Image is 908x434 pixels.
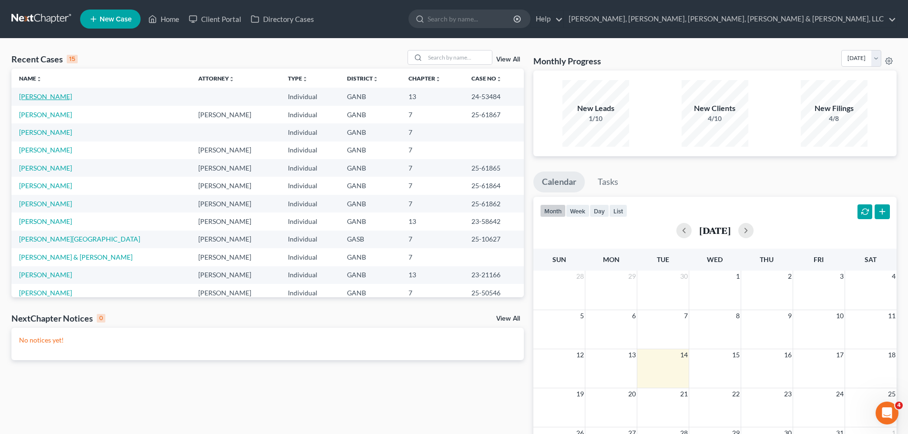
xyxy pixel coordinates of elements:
[19,200,72,208] a: [PERSON_NAME]
[339,195,401,212] td: GANB
[631,310,637,322] span: 6
[887,388,897,400] span: 25
[887,310,897,322] span: 11
[401,177,464,194] td: 7
[707,255,723,263] span: Wed
[191,195,280,212] td: [PERSON_NAME]
[143,10,184,28] a: Home
[496,56,520,63] a: View All
[339,159,401,177] td: GANB
[280,106,339,123] td: Individual
[401,266,464,284] td: 13
[425,50,492,64] input: Search by name...
[533,55,601,67] h3: Monthly Progress
[97,314,105,323] div: 0
[280,195,339,212] td: Individual
[19,217,72,225] a: [PERSON_NAME]
[562,103,629,114] div: New Leads
[347,75,378,82] a: Districtunfold_more
[19,164,72,172] a: [PERSON_NAME]
[19,271,72,279] a: [PERSON_NAME]
[435,76,441,82] i: unfold_more
[280,141,339,159] td: Individual
[401,159,464,177] td: 7
[280,248,339,266] td: Individual
[191,284,280,302] td: [PERSON_NAME]
[682,103,748,114] div: New Clients
[184,10,246,28] a: Client Portal
[464,106,524,123] td: 25-61867
[401,231,464,248] td: 7
[735,310,741,322] span: 8
[496,76,502,82] i: unfold_more
[191,266,280,284] td: [PERSON_NAME]
[464,177,524,194] td: 25-61864
[401,106,464,123] td: 7
[191,106,280,123] td: [PERSON_NAME]
[408,75,441,82] a: Chapterunfold_more
[891,271,897,282] span: 4
[280,159,339,177] td: Individual
[302,76,308,82] i: unfold_more
[683,310,689,322] span: 7
[19,253,133,261] a: [PERSON_NAME] & [PERSON_NAME]
[191,159,280,177] td: [PERSON_NAME]
[876,402,898,424] iframe: Intercom live chat
[575,271,585,282] span: 28
[11,313,105,324] div: NextChapter Notices
[19,182,72,190] a: [PERSON_NAME]
[19,75,42,82] a: Nameunfold_more
[428,10,515,28] input: Search by name...
[609,204,627,217] button: list
[657,255,669,263] span: Tue
[627,349,637,361] span: 13
[562,114,629,123] div: 1/10
[464,231,524,248] td: 25-10627
[464,266,524,284] td: 23-21166
[679,271,689,282] span: 30
[401,141,464,159] td: 7
[100,16,132,23] span: New Case
[288,75,308,82] a: Typeunfold_more
[339,106,401,123] td: GANB
[575,388,585,400] span: 19
[801,103,867,114] div: New Filings
[540,204,566,217] button: month
[464,212,524,230] td: 23-58642
[339,284,401,302] td: GANB
[783,388,793,400] span: 23
[801,114,867,123] div: 4/8
[464,88,524,105] td: 24-53484
[339,231,401,248] td: GASB
[67,55,78,63] div: 15
[19,92,72,101] a: [PERSON_NAME]
[339,212,401,230] td: GANB
[566,204,590,217] button: week
[627,388,637,400] span: 20
[760,255,774,263] span: Thu
[552,255,566,263] span: Sun
[401,284,464,302] td: 7
[191,141,280,159] td: [PERSON_NAME]
[339,177,401,194] td: GANB
[531,10,563,28] a: Help
[401,248,464,266] td: 7
[603,255,620,263] span: Mon
[191,177,280,194] td: [PERSON_NAME]
[11,53,78,65] div: Recent Cases
[731,349,741,361] span: 15
[280,284,339,302] td: Individual
[895,402,903,409] span: 4
[229,76,235,82] i: unfold_more
[564,10,896,28] a: [PERSON_NAME], [PERSON_NAME], [PERSON_NAME], [PERSON_NAME] & [PERSON_NAME], LLC
[887,349,897,361] span: 18
[835,349,845,361] span: 17
[731,388,741,400] span: 22
[280,123,339,141] td: Individual
[19,335,516,345] p: No notices yet!
[496,315,520,322] a: View All
[339,123,401,141] td: GANB
[839,271,845,282] span: 3
[835,388,845,400] span: 24
[198,75,235,82] a: Attorneyunfold_more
